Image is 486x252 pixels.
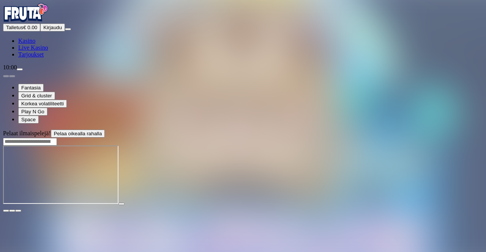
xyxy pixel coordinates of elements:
[118,203,125,205] button: play icon
[3,23,40,31] button: Talletusplus icon€ 0.00
[6,25,23,30] span: Talletus
[21,101,64,106] span: Korkea volatiliteetti
[43,25,62,30] span: Kirjaudu
[51,130,105,138] button: Pelaa oikealla rahalla
[18,38,35,44] a: Kasino
[23,25,37,30] span: € 0.00
[54,131,102,136] span: Pelaa oikealla rahalla
[3,210,9,212] button: close icon
[15,210,21,212] button: fullscreen icon
[18,116,39,124] button: Space
[3,138,57,146] input: Search
[21,117,36,122] span: Space
[3,64,17,70] span: 10:00
[3,3,49,22] img: Fruta
[18,51,44,58] a: Tarjoukset
[40,23,65,31] button: Kirjaudu
[18,100,67,108] button: Korkea volatiliteetti
[3,75,9,77] button: prev slide
[3,17,49,23] a: Fruta
[21,93,52,99] span: Grid & cluster
[21,109,44,114] span: Play N Go
[18,44,48,51] a: Live Kasino
[18,108,47,116] button: Play N Go
[9,210,15,212] button: chevron-down icon
[17,68,23,70] button: live-chat
[21,85,41,91] span: Fantasia
[3,146,118,204] iframe: Reactoonz
[9,75,15,77] button: next slide
[65,28,71,30] button: menu
[18,92,55,100] button: Grid & cluster
[18,84,44,92] button: Fantasia
[3,130,483,138] div: Pelaat ilmaispelejä!
[3,3,483,58] nav: Primary
[3,38,483,58] nav: Main menu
